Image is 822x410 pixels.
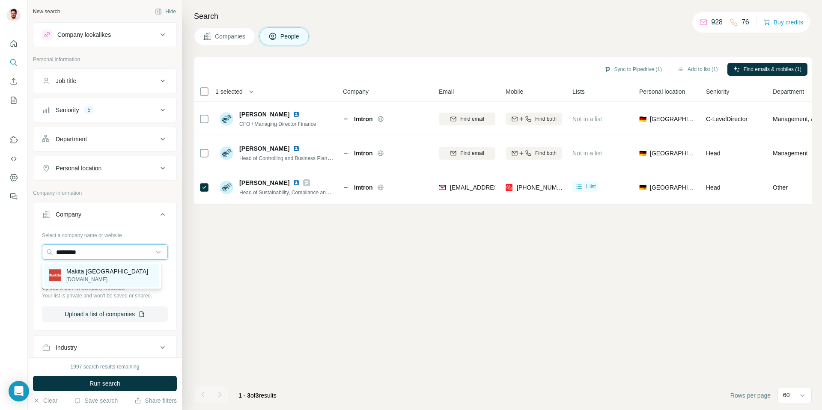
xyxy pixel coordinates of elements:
span: Find emails & mobiles (1) [744,65,801,73]
button: Share filters [134,396,177,405]
button: Add to list (1) [671,63,724,76]
img: Logo of Imtron [343,150,350,157]
span: Find both [535,115,557,123]
p: 60 [783,391,790,399]
span: Find both [535,149,557,157]
button: Department [33,129,176,149]
div: Seniority [56,106,79,114]
div: New search [33,8,60,15]
span: Head of Controlling and Business Planning [239,154,337,161]
span: Run search [89,379,120,388]
div: 1997 search results remaining [71,363,140,371]
img: Logo of Imtron [343,116,350,122]
span: [PERSON_NAME] [239,110,289,119]
p: [DOMAIN_NAME] [66,276,148,283]
span: Imtron [354,183,373,192]
button: Dashboard [7,170,21,185]
button: Buy credits [763,16,803,28]
span: Department [773,87,804,96]
span: Head [706,150,720,157]
img: Logo of Imtron [343,184,350,191]
button: Find email [439,113,495,125]
span: Not in a list [572,150,602,157]
span: of [250,392,256,399]
span: Mobile [506,87,523,96]
span: 1 list [585,183,596,190]
button: Find emails & mobiles (1) [727,63,807,76]
span: 3 [256,392,259,399]
p: Personal information [33,56,177,63]
img: Avatar [220,181,233,194]
img: Avatar [7,9,21,22]
button: Upload a list of companies [42,306,168,322]
span: [PHONE_NUMBER] [517,184,571,191]
div: Industry [56,343,77,352]
span: [EMAIL_ADDRESS][DOMAIN_NAME] [450,184,551,191]
span: Company [343,87,369,96]
span: Imtron [354,115,373,123]
span: Lists [572,87,585,96]
span: [GEOGRAPHIC_DATA] [650,149,696,157]
span: Personal location [639,87,685,96]
button: Save search [74,396,118,405]
button: Find both [506,113,562,125]
div: Company [56,210,81,219]
img: Avatar [220,112,233,126]
img: Avatar [220,146,233,160]
span: [GEOGRAPHIC_DATA] [650,183,696,192]
button: Hide [149,5,182,18]
p: 76 [742,17,749,27]
button: Search [7,55,21,70]
span: [PERSON_NAME] [239,144,289,153]
img: Makita Belgium [49,269,61,281]
button: My lists [7,92,21,108]
button: Industry [33,337,176,358]
span: 🇩🇪 [639,115,646,123]
span: Imtron [354,149,373,157]
p: 928 [711,17,723,27]
span: 🇩🇪 [639,149,646,157]
span: Head [706,184,720,191]
span: Seniority [706,87,729,96]
div: Personal location [56,164,101,172]
button: Seniority5 [33,100,176,120]
span: 1 selected [215,87,243,96]
span: Email [439,87,454,96]
span: results [238,392,277,399]
span: C-Level Director [706,116,748,122]
span: Head of Sustainability, Compliance and Contract Management Department [239,189,409,196]
button: Use Surfe API [7,151,21,166]
span: Other [773,183,788,192]
div: Job title [56,77,76,85]
img: LinkedIn logo [293,111,300,118]
p: Company information [33,189,177,197]
span: Not in a list [572,116,602,122]
button: Feedback [7,189,21,204]
span: Find email [460,115,484,123]
button: Company lookalikes [33,24,176,45]
span: [PERSON_NAME] [239,178,289,187]
span: Rows per page [730,391,771,400]
button: Use Surfe on LinkedIn [7,132,21,148]
span: People [280,32,300,41]
span: Management [773,149,808,157]
p: Your list is private and won't be saved or shared. [42,292,168,300]
p: Makita [GEOGRAPHIC_DATA] [66,267,148,276]
button: Find both [506,147,562,160]
img: LinkedIn logo [293,179,300,186]
button: Clear [33,396,57,405]
div: Open Intercom Messenger [9,381,29,401]
div: Department [56,135,87,143]
button: Quick start [7,36,21,51]
div: 5 [84,106,94,114]
button: Company [33,204,176,228]
span: Find email [460,149,484,157]
button: Job title [33,71,176,91]
img: provider findymail logo [439,183,446,192]
img: provider prospeo logo [506,183,512,192]
div: Company lookalikes [57,30,111,39]
span: 🇩🇪 [639,183,646,192]
span: [GEOGRAPHIC_DATA] [650,115,696,123]
div: Select a company name or website [42,228,168,239]
span: CFO / Managing Director Finance [239,121,316,127]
